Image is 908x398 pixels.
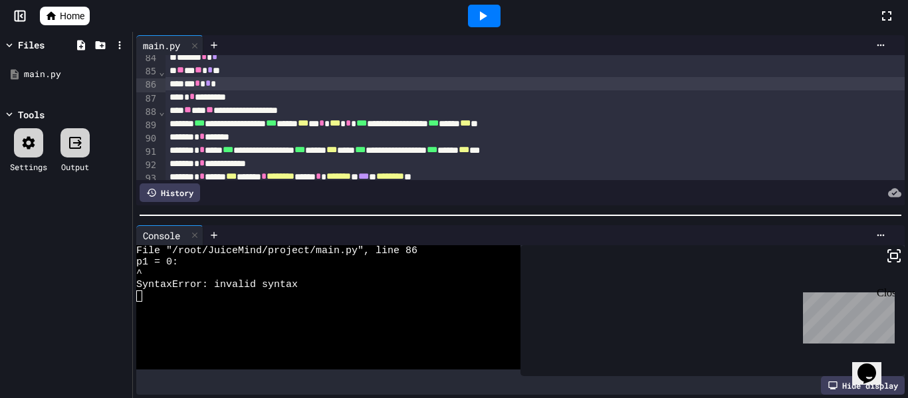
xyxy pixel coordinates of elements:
div: 86 [136,78,158,92]
div: 85 [136,65,158,78]
div: main.py [136,35,203,55]
div: Tools [18,108,45,122]
div: main.py [24,68,128,81]
div: 87 [136,92,158,106]
span: Fold line [158,106,165,117]
a: Home [40,7,90,25]
span: Home [60,9,84,23]
div: Console [136,225,203,245]
div: 89 [136,119,158,132]
div: 88 [136,106,158,119]
div: 90 [136,132,158,146]
div: 84 [136,52,158,65]
div: Hide display [821,376,905,395]
div: Console [136,229,187,243]
div: History [140,183,200,202]
div: 93 [136,172,158,185]
div: main.py [136,39,187,52]
iframe: chat widget [852,345,895,385]
span: SyntaxError: invalid syntax [136,279,298,290]
div: 92 [136,159,158,172]
div: Files [18,38,45,52]
span: File "/root/JuiceMind/project/main.py", line 86 [136,245,417,256]
span: p1 = 0: [136,256,178,268]
span: Fold line [158,66,165,77]
div: Output [61,161,89,173]
div: Chat with us now!Close [5,5,92,84]
iframe: chat widget [798,287,895,344]
span: ^ [136,268,142,279]
div: Settings [10,161,47,173]
div: 91 [136,146,158,159]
